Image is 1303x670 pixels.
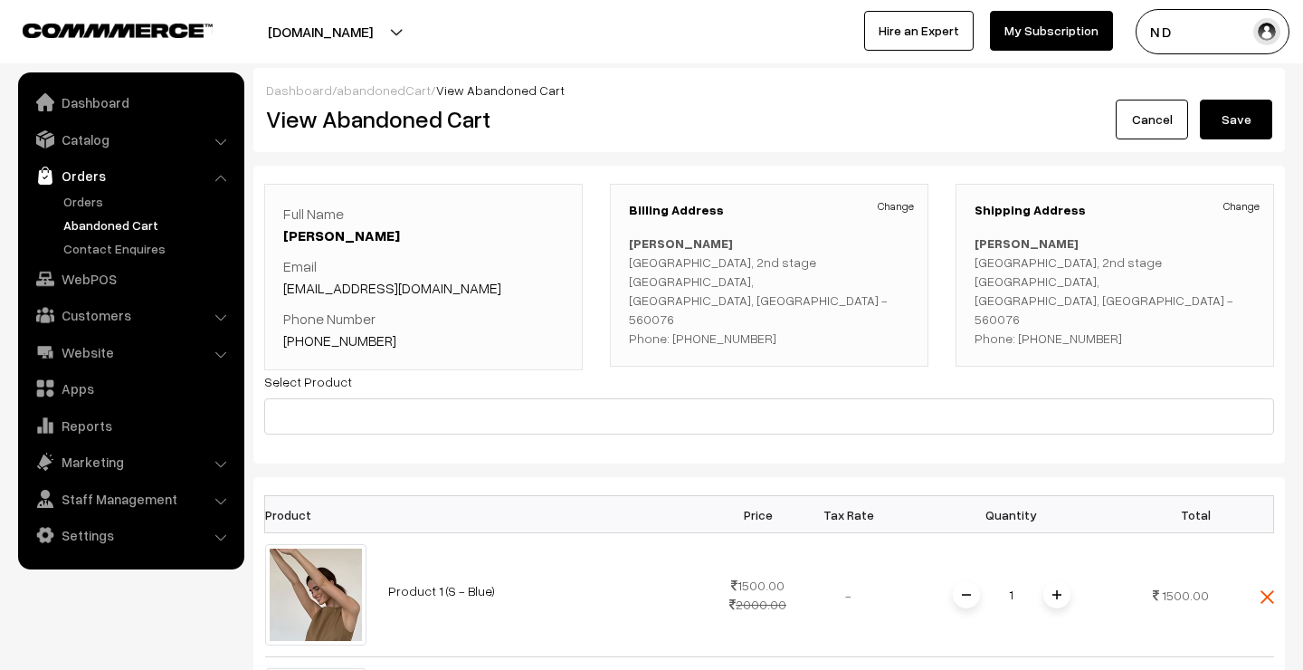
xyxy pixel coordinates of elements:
a: My Subscription [990,11,1113,51]
a: [PHONE_NUMBER] [283,331,396,349]
p: Full Name [283,203,564,246]
a: Dashboard [23,86,238,119]
img: user [1253,18,1280,45]
p: Email [283,255,564,299]
a: Abandoned Cart [59,215,238,234]
h3: Billing Address [629,203,909,218]
a: Hire an Expert [864,11,974,51]
img: minus [962,590,971,599]
a: Marketing [23,445,238,478]
a: Reports [23,409,238,442]
th: Tax Rate [804,496,894,533]
a: WebPOS [23,263,238,295]
button: N D [1136,9,1289,54]
a: Cancel [1116,100,1188,139]
div: / / [266,81,1272,100]
p: [GEOGRAPHIC_DATA], 2nd stage [GEOGRAPHIC_DATA], [GEOGRAPHIC_DATA], [GEOGRAPHIC_DATA] - 560076 Pho... [975,234,1255,348]
th: Price [713,496,804,533]
a: Settings [23,519,238,551]
a: Contact Enquires [59,239,238,258]
span: View Abandoned Cart [436,82,565,98]
a: Apps [23,372,238,405]
a: Change [1223,198,1260,215]
b: [PERSON_NAME] [975,235,1079,251]
span: 1500.00 [1162,588,1209,603]
img: 162201860125773.png [265,544,366,646]
span: - [845,588,851,603]
a: Orders [23,159,238,192]
strike: 2000.00 [729,597,786,612]
b: [PERSON_NAME] [629,235,733,251]
a: Catalog [23,123,238,156]
p: [GEOGRAPHIC_DATA], 2nd stage [GEOGRAPHIC_DATA], [GEOGRAPHIC_DATA], [GEOGRAPHIC_DATA] - 560076 Pho... [629,234,909,348]
td: 1500.00 [713,533,804,657]
th: Total [1129,496,1220,533]
a: Product 1 (S - Blue) [388,583,495,598]
h2: View Abandoned Cart [266,105,756,133]
p: Phone Number [283,308,564,351]
a: Orders [59,192,238,211]
a: Customers [23,299,238,331]
img: plusI [1052,590,1061,599]
label: Select Product [264,372,352,391]
button: [DOMAIN_NAME] [204,9,436,54]
img: close [1260,590,1274,604]
img: COMMMERCE [23,24,213,37]
th: Product [265,496,377,533]
th: Quantity [894,496,1129,533]
a: Dashboard [266,82,332,98]
a: Staff Management [23,483,238,515]
a: COMMMERCE [23,18,181,40]
a: [EMAIL_ADDRESS][DOMAIN_NAME] [283,279,501,297]
a: Change [878,198,914,215]
button: Save [1200,100,1272,139]
a: abandonedCart [337,82,431,98]
h3: Shipping Address [975,203,1255,218]
a: [PERSON_NAME] [283,226,400,244]
a: Website [23,336,238,368]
